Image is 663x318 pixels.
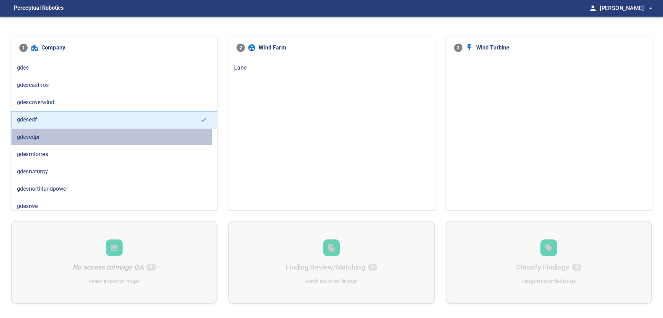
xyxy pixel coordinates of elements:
div: gdesrwe [11,198,217,215]
div: gdescastrios [11,76,217,94]
span: person [589,4,597,12]
figcaption: Perceptual Robotics [14,3,64,14]
span: gdesrwe [17,202,211,210]
div: gdesnaturgy [11,163,217,180]
span: 2 [237,44,245,52]
span: Wind Turbine [476,44,644,52]
span: gdesnaturgy [17,167,211,176]
span: arrow_drop_down [646,4,655,12]
div: gdesedf [11,111,217,128]
span: Lane [234,64,429,72]
div: gdescoverwind [11,94,217,111]
div: gdesnorthlandpower [11,180,217,198]
span: gdesedf [17,116,200,124]
span: 3 [454,44,462,52]
button: [PERSON_NAME] [597,1,655,15]
span: 1 [19,44,28,52]
span: gdescoverwind [17,98,211,107]
div: gdesedpr [11,128,217,146]
span: gdesnorthlandpower [17,185,211,193]
span: Company [41,44,209,52]
div: Lane [228,59,434,76]
span: Wind Farm [259,44,426,52]
span: gdescastrios [17,81,211,89]
span: gdes [17,64,211,72]
span: gdesmtorres [17,150,211,158]
div: gdes [11,59,217,76]
span: [PERSON_NAME] [600,3,655,13]
span: gdesedpr [17,133,211,141]
div: gdesmtorres [11,146,217,163]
